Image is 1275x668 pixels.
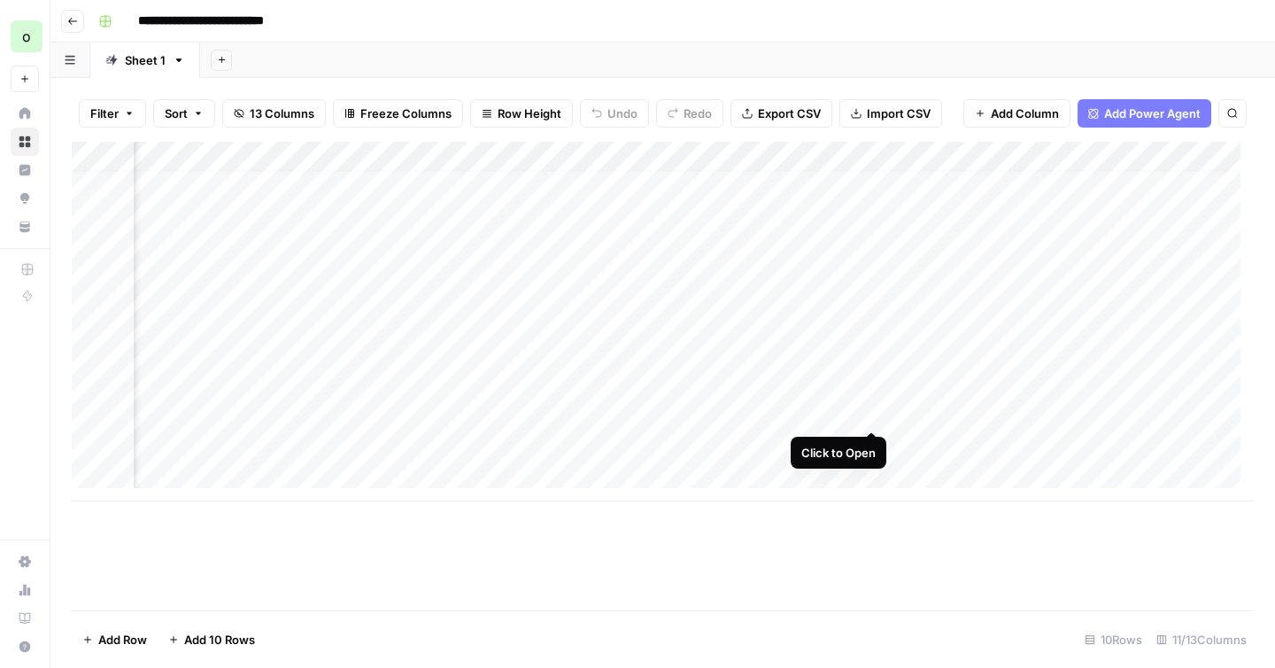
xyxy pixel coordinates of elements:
button: Undo [580,99,649,128]
button: Add 10 Rows [158,625,266,654]
div: 10 Rows [1078,625,1149,654]
button: Add Power Agent [1078,99,1211,128]
span: Freeze Columns [360,105,452,122]
span: Add Power Agent [1104,105,1201,122]
span: Add 10 Rows [184,631,255,649]
span: 13 Columns [250,105,314,122]
button: 13 Columns [222,99,326,128]
a: Insights [11,156,39,184]
div: 11/13 Columns [1149,625,1254,654]
button: Redo [656,99,723,128]
button: Workspace: opascope [11,14,39,58]
span: Undo [607,105,637,122]
button: Add Row [72,625,158,654]
a: Browse [11,128,39,156]
span: Add Row [98,631,147,649]
span: Row Height [498,105,561,122]
button: Row Height [470,99,573,128]
button: Filter [79,99,146,128]
button: Sort [153,99,215,128]
span: Add Column [991,105,1059,122]
span: Filter [90,105,119,122]
span: Export CSV [758,105,821,122]
span: o [22,26,31,47]
button: Export CSV [730,99,832,128]
a: Settings [11,548,39,576]
a: Learning Hub [11,604,39,633]
a: Opportunities [11,184,39,213]
a: Sheet 1 [90,43,200,78]
button: Add Column [963,99,1070,128]
span: Sort [165,105,188,122]
a: Home [11,99,39,128]
span: Import CSV [867,105,931,122]
button: Import CSV [839,99,942,128]
a: Your Data [11,213,39,241]
a: Usage [11,576,39,604]
div: Click to Open [801,444,876,462]
div: Sheet 1 [125,51,166,69]
span: Redo [684,105,712,122]
button: Freeze Columns [333,99,463,128]
button: Help + Support [11,633,39,661]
